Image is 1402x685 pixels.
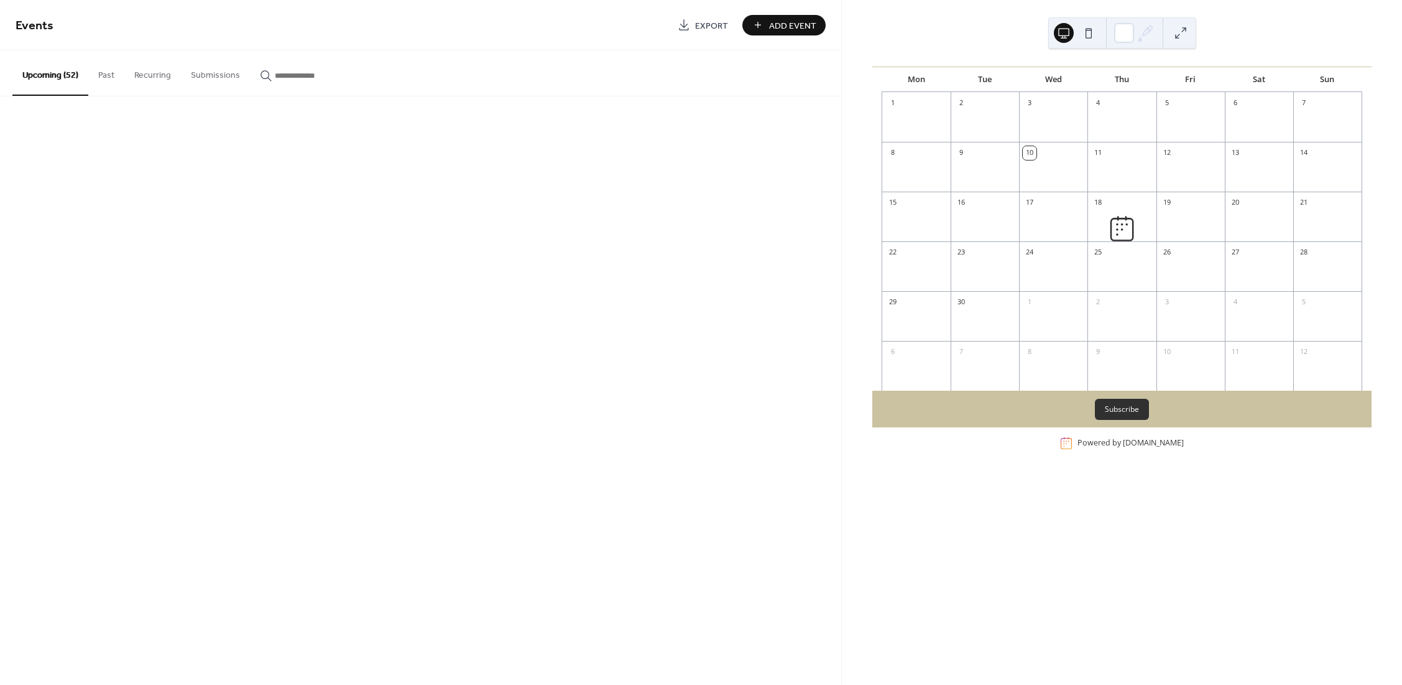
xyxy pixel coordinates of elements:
div: 24 [1023,246,1036,259]
div: 26 [1160,246,1174,259]
button: Submissions [181,50,250,95]
div: 11 [1091,146,1105,160]
span: Events [16,14,53,38]
div: 8 [886,146,900,160]
div: 30 [954,296,968,309]
div: 22 [886,246,900,259]
button: Past [88,50,124,95]
div: 17 [1023,196,1036,210]
div: Mon [882,67,951,92]
div: 10 [1160,345,1174,359]
div: 23 [954,246,968,259]
div: 27 [1229,246,1242,259]
div: 4 [1229,296,1242,309]
a: Export [668,15,737,35]
button: Upcoming (52) [12,50,88,96]
div: 21 [1297,196,1311,210]
div: 8 [1023,345,1036,359]
div: 2 [954,96,968,110]
div: 2 [1091,296,1105,309]
div: Fri [1156,67,1225,92]
span: Export [695,19,728,32]
button: Recurring [124,50,181,95]
div: 18 [1091,196,1105,210]
div: Powered by [1077,437,1184,448]
div: Sat [1225,67,1293,92]
div: 5 [1160,96,1174,110]
div: 6 [886,345,900,359]
div: Tue [951,67,1019,92]
div: 19 [1160,196,1174,210]
div: 5 [1297,296,1311,309]
div: 28 [1297,246,1311,259]
div: 11 [1229,345,1242,359]
div: 25 [1091,246,1105,259]
div: Thu [1087,67,1156,92]
a: [DOMAIN_NAME] [1123,437,1184,448]
span: Add Event [769,19,816,32]
div: 1 [886,96,900,110]
div: Sun [1293,67,1362,92]
div: 14 [1297,146,1311,160]
div: 16 [954,196,968,210]
div: 10 [1023,146,1036,160]
div: 15 [886,196,900,210]
div: 9 [954,146,968,160]
div: Wed [1019,67,1087,92]
div: 6 [1229,96,1242,110]
div: 3 [1160,296,1174,309]
div: 7 [954,345,968,359]
div: 13 [1229,146,1242,160]
div: 12 [1297,345,1311,359]
button: Add Event [742,15,826,35]
div: 1 [1023,296,1036,309]
div: 4 [1091,96,1105,110]
div: 7 [1297,96,1311,110]
div: 9 [1091,345,1105,359]
div: 20 [1229,196,1242,210]
div: 3 [1023,96,1036,110]
div: 29 [886,296,900,309]
div: 12 [1160,146,1174,160]
button: Subscribe [1095,399,1149,420]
